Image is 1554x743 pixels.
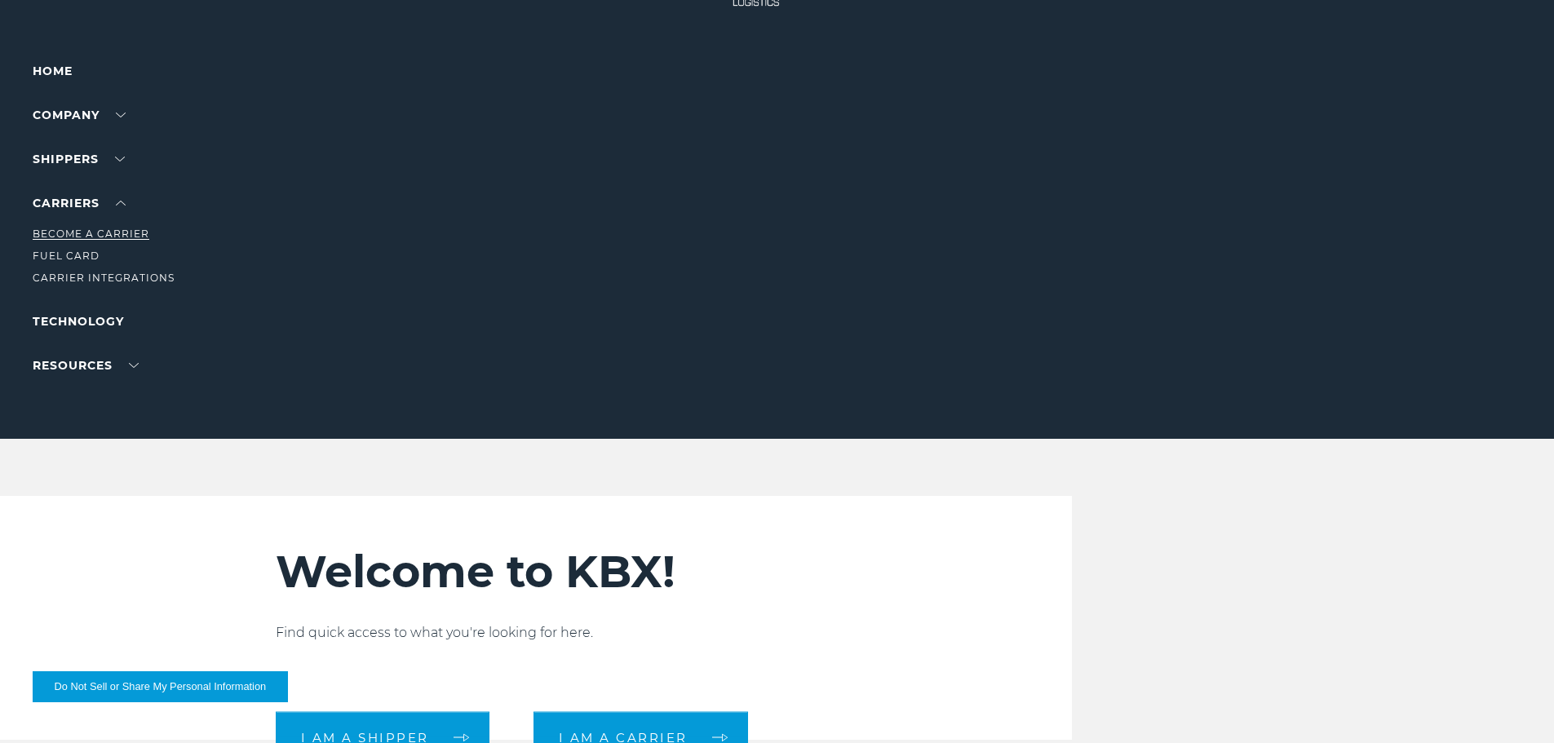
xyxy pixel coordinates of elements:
a: Carriers [33,196,126,210]
a: Carrier Integrations [33,272,175,284]
h2: Welcome to KBX! [276,545,975,599]
a: RESOURCES [33,358,139,373]
a: Fuel Card [33,250,100,262]
a: SHIPPERS [33,152,125,166]
a: Home [33,64,73,78]
iframe: Chat Widget [1472,665,1554,743]
p: Find quick access to what you're looking for here. [276,623,975,643]
a: Technology [33,314,124,329]
button: Do Not Sell or Share My Personal Information [33,671,288,702]
a: Company [33,108,126,122]
a: Become a Carrier [33,228,149,240]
